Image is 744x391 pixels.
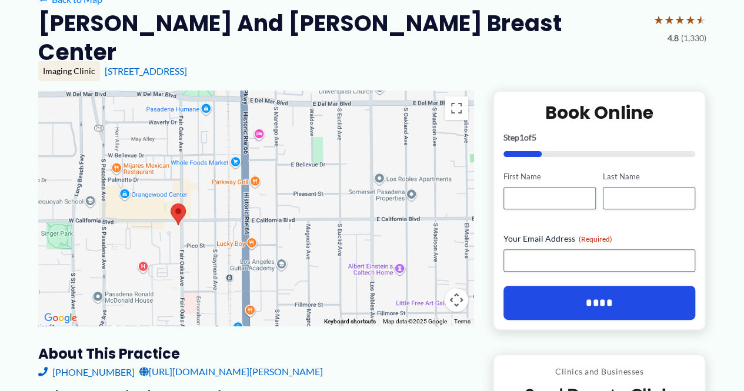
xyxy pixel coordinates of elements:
[579,235,612,243] span: (Required)
[324,318,376,326] button: Keyboard shortcuts
[41,310,80,326] img: Google
[503,133,696,142] p: Step of
[685,9,696,31] span: ★
[38,363,135,380] a: [PHONE_NUMBER]
[454,318,471,325] a: Terms
[503,171,596,182] label: First Name
[139,363,323,380] a: [URL][DOMAIN_NAME][PERSON_NAME]
[603,171,695,182] label: Last Name
[519,132,524,142] span: 1
[696,9,706,31] span: ★
[445,288,468,312] button: Map camera controls
[41,310,80,326] a: Open this area in Google Maps (opens a new window)
[38,61,100,81] div: Imaging Clinic
[664,9,675,31] span: ★
[668,31,679,46] span: 4.8
[383,318,447,325] span: Map data ©2025 Google
[503,101,696,124] h2: Book Online
[503,233,696,245] label: Your Email Address
[38,345,474,363] h3: About this practice
[653,9,664,31] span: ★
[681,31,706,46] span: (1,330)
[532,132,536,142] span: 5
[503,364,696,379] p: Clinics and Businesses
[38,9,644,67] h2: [PERSON_NAME] and [PERSON_NAME] Breast Center
[445,96,468,120] button: Toggle fullscreen view
[675,9,685,31] span: ★
[105,65,187,76] a: [STREET_ADDRESS]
